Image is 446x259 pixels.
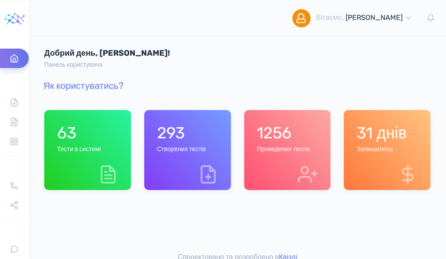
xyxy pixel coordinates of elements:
h1: 293 [157,123,206,142]
span: [PERSON_NAME] [346,13,403,22]
h6: Тести в системі [57,146,101,153]
a: 63 Тести в системі [44,110,131,190]
h1: 1256 [257,123,310,142]
h6: Створених тестів [157,146,206,153]
a: 1256 Проведених тестів [244,110,331,190]
a: 293 Створених тестів [144,110,231,190]
a: 31 днів Залишилось [344,110,431,190]
h1: 63 [57,123,101,142]
h6: Проведених тестів [257,146,310,153]
a: Як користуватись? [43,80,123,91]
nav: breadcrumb [44,60,102,69]
h6: Залишилось [357,146,407,153]
img: homepage [4,11,26,26]
h4: Добрий день, [PERSON_NAME]! [44,49,264,58]
a: homepage [4,0,28,36]
li: Панель користувача [44,60,102,69]
h1: 31 днів [357,123,407,142]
